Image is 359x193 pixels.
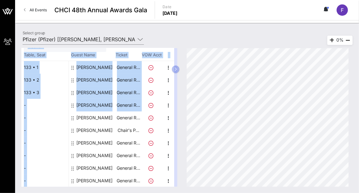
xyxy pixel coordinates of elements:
[76,99,113,111] div: Daniela Puente
[116,162,141,174] p: General R…
[116,149,141,162] p: General R…
[21,149,69,162] div: -
[76,86,113,99] div: Lisette Garcia
[116,174,141,187] p: General R…
[116,137,141,149] p: General R…
[163,10,178,16] p: [DATE]
[21,52,69,58] span: Table, Seat
[76,162,113,174] div: Julio Marenco
[76,61,113,74] div: Miguel Ayala
[30,8,47,12] span: All Events
[21,174,69,187] div: -
[21,86,69,99] div: 133 • 3
[341,7,344,13] span: F
[21,124,69,137] div: -
[21,99,69,111] div: -
[116,74,141,86] p: General R…
[76,149,113,162] div: Janine Jansen
[69,52,116,58] span: Guest Name
[21,162,69,174] div: -
[76,124,113,137] div: Francisco Carrillo
[327,36,353,45] div: 0%
[20,5,51,15] a: All Events
[21,111,69,124] div: -
[116,99,141,111] p: General R…
[54,5,147,15] span: CHCI 48th Annual Awards Gala
[21,74,69,86] div: 133 • 2
[116,111,141,124] p: General R…
[116,52,141,58] span: Ticket
[116,124,141,137] p: Chair's P…
[163,4,178,10] p: Date
[141,52,163,58] span: VOW Acct
[76,137,113,149] div: Ileana Ruiz
[76,74,113,86] div: Marvin Figueroa
[337,4,348,16] div: F
[76,174,113,187] div: Yolanda Rodriguez-Escobar
[23,31,45,35] label: Select group
[21,137,69,149] div: -
[116,86,141,99] p: General R…
[116,61,141,74] p: General R…
[76,111,113,124] div: Daniela Salazar
[21,61,69,74] div: 133 • 1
